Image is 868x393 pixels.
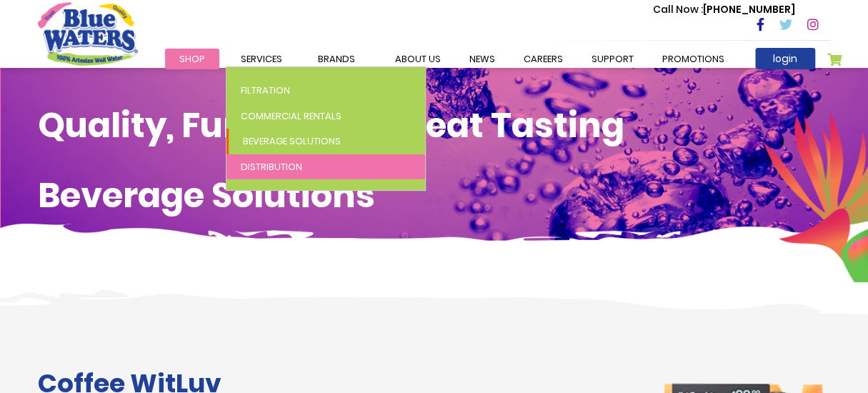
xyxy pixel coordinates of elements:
[653,2,703,16] span: Call Now :
[577,49,648,69] a: support
[241,52,282,66] span: Services
[455,49,509,69] a: News
[381,49,455,69] a: about us
[38,175,831,217] h1: Beverage Solutions
[509,49,577,69] a: careers
[38,105,831,146] h1: Quality, Functional, Great Tasting
[755,48,815,69] a: login
[241,109,341,123] span: Commercial Rentals
[179,52,205,66] span: Shop
[318,52,355,66] span: Brands
[241,160,302,174] span: Distribution
[38,2,138,65] a: store logo
[243,134,341,148] span: Beverage Solutions
[648,49,739,69] a: Promotions
[653,2,795,17] p: [PHONE_NUMBER]
[241,84,290,97] span: Filtration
